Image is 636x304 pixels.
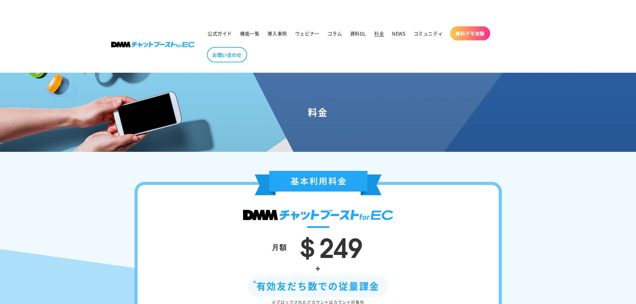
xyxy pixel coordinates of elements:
a: ウェビナー [291,26,324,40]
span: 公式ガイド [208,30,232,36]
a: NEWS [388,26,409,40]
a: コラム [324,26,346,40]
a: 機能一覧 [236,26,263,40]
div: 有効友だち数での従量課金 [248,275,388,297]
span: 機能一覧 [240,30,259,36]
a: コミュニティ [410,26,447,40]
a: 資料DL [346,26,370,40]
div: 月額 [272,241,287,253]
span: NEWS [392,30,405,36]
span: ＄249 [294,226,363,265]
a: 料金 [370,26,388,40]
span: お問い合わせ [212,52,242,58]
span: 資料DL [350,30,366,36]
a: 導入事例 [263,26,291,40]
img: 株式会社DMM Boost [111,42,195,47]
span: 料金 [374,30,384,36]
a: お問い合わせ [207,47,247,62]
div: + [158,261,479,275]
img: DMMチャットブースト [243,210,393,220]
a: 公式ガイド [204,26,236,40]
span: ウェビナー [295,30,320,36]
span: コラム [328,30,342,36]
a: 無料デモ体験 [450,26,490,40]
span: 無料デモ体験 [455,30,485,36]
img: 基本利用料金 [255,171,382,195]
span: 導入事例 [267,30,287,36]
h1: 料金 [8,106,628,118]
span: コミュニティ [414,30,443,36]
